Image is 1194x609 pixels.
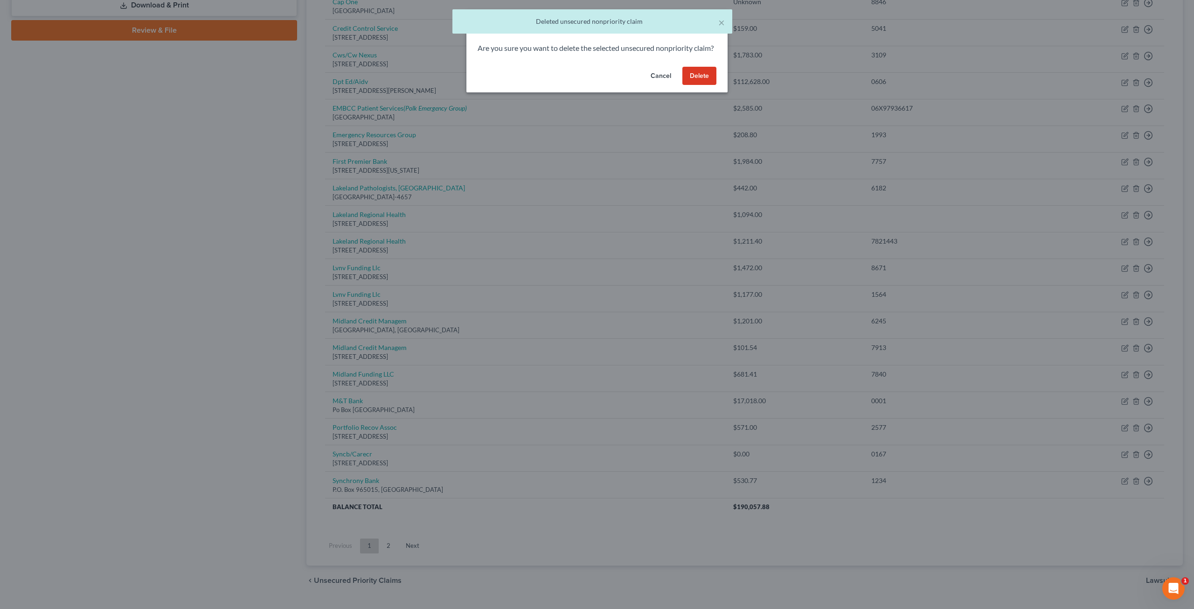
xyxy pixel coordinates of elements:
span: 1 [1181,577,1189,585]
div: Deleted unsecured nonpriority claim [460,17,725,26]
iframe: Intercom live chat [1162,577,1185,600]
p: Are you sure you want to delete the selected unsecured nonpriority claim? [478,43,716,54]
button: Delete [682,67,716,85]
button: Cancel [643,67,679,85]
button: × [718,17,725,28]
